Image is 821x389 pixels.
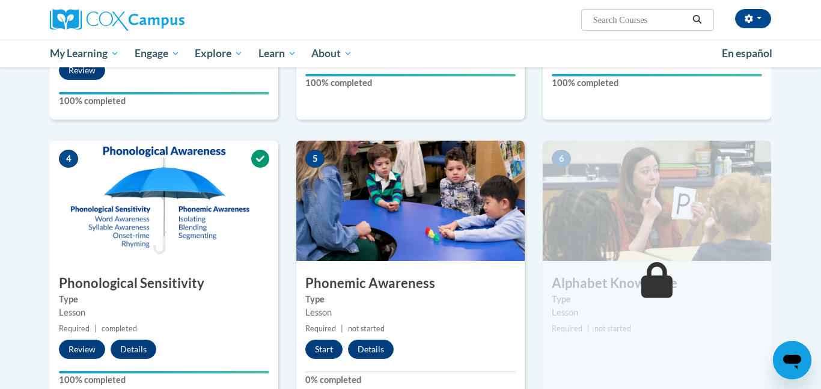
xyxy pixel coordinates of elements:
span: completed [102,324,137,333]
a: Explore [187,40,251,67]
h3: Alphabet Knowledge [543,274,771,293]
label: 100% completed [552,76,762,90]
h3: Phonological Sensitivity [50,274,278,293]
img: Course Image [543,141,771,261]
div: Lesson [552,306,762,319]
button: Start [305,340,343,359]
span: Engage [135,46,180,61]
span: Learn [258,46,296,61]
div: Your progress [59,371,269,373]
span: not started [348,324,385,333]
input: Search Courses [592,13,688,27]
img: Cox Campus [50,9,185,31]
span: Explore [195,46,243,61]
span: 4 [59,150,78,168]
label: Type [305,293,516,306]
a: En español [714,41,780,66]
a: About [304,40,361,67]
label: 100% completed [59,94,269,108]
div: Your progress [552,74,762,76]
span: My Learning [50,46,119,61]
div: Your progress [305,74,516,76]
span: | [94,324,97,333]
img: Course Image [50,141,278,261]
iframe: Button to launch messaging window [773,341,811,379]
label: Type [552,293,762,306]
span: 6 [552,150,571,168]
label: 100% completed [59,373,269,387]
span: 5 [305,150,325,168]
span: About [311,46,352,61]
a: My Learning [42,40,127,67]
button: Review [59,340,105,359]
label: 0% completed [305,373,516,387]
div: Lesson [305,306,516,319]
span: Required [552,324,582,333]
div: Lesson [59,306,269,319]
a: Engage [127,40,188,67]
span: not started [594,324,631,333]
span: Required [59,324,90,333]
label: 100% completed [305,76,516,90]
div: Main menu [32,40,789,67]
span: | [587,324,590,333]
label: Type [59,293,269,306]
button: Details [348,340,394,359]
h3: Phonemic Awareness [296,274,525,293]
a: Cox Campus [50,9,278,31]
button: Search [688,13,706,27]
span: | [341,324,343,333]
img: Course Image [296,141,525,261]
button: Details [111,340,156,359]
div: Your progress [59,92,269,94]
span: En español [722,47,772,60]
button: Account Settings [735,9,771,28]
span: Required [305,324,336,333]
button: Review [59,61,105,80]
a: Learn [251,40,304,67]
